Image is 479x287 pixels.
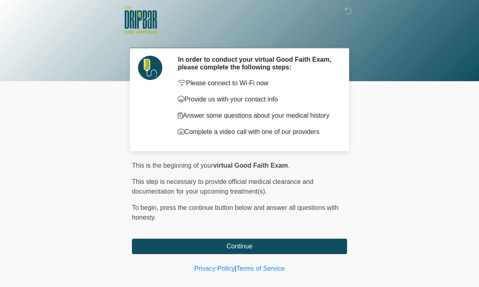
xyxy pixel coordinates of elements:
[213,162,288,169] strong: virtual Good Faith Exam
[178,127,335,137] p: Complete a video call with one of our providers
[288,162,289,169] span: .
[178,56,335,71] h2: In order to conduct your virtual Good Faith Exam, please complete the following steps:
[132,239,347,254] button: Continue
[236,265,285,272] a: Terms of Service
[124,6,157,35] img: The DRIPBaR - San Antonio Fossil Creek Logo
[194,265,235,272] a: Privacy Policy
[178,78,335,88] p: Please connect to Wi-Fi now
[132,204,160,211] span: To begin,
[178,95,335,104] p: Provide us with your contact info
[138,56,162,80] img: Agent Avatar
[132,204,339,221] span: press the continue button below and answer all questions with honesty.
[132,178,313,195] span: This step is necessary to provide official medical clearance and documentation for your upcoming ...
[235,265,236,272] a: |
[178,111,335,121] p: Answer some questions about your medical history
[132,162,213,169] span: This is the beginning of your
